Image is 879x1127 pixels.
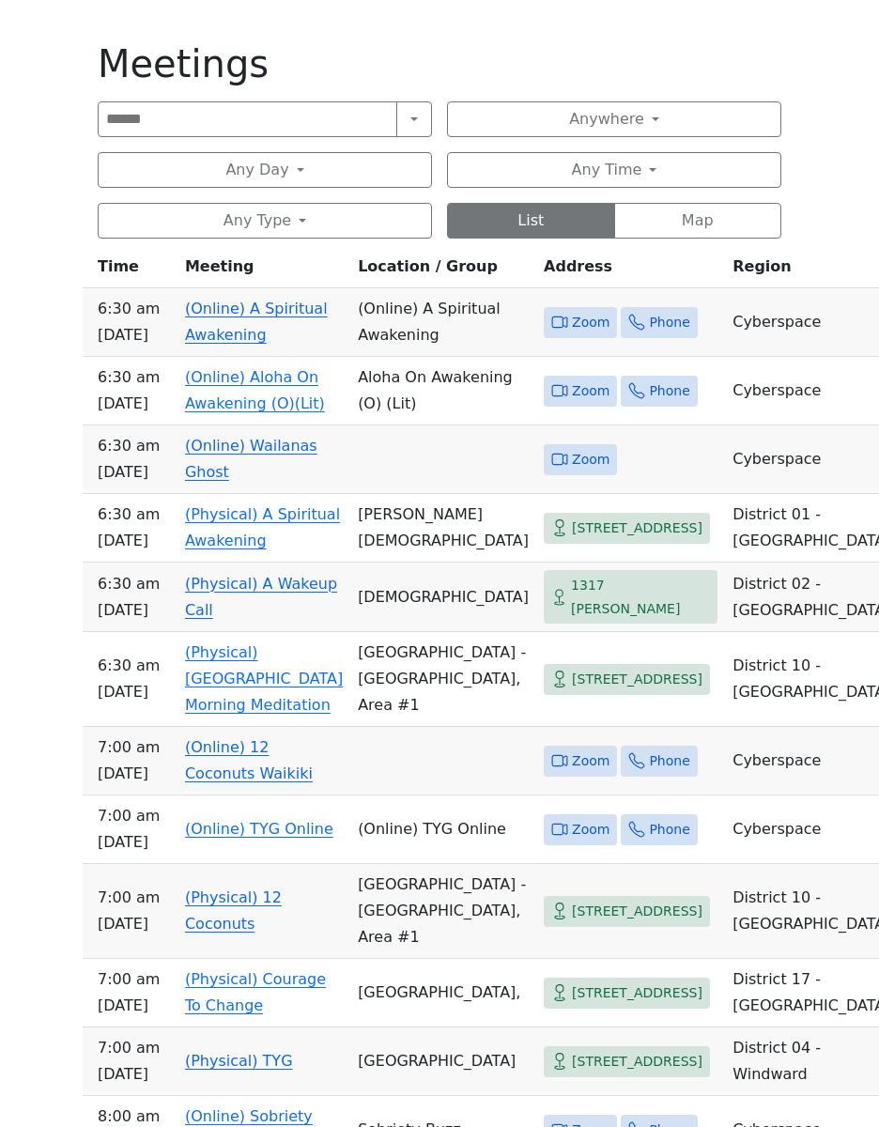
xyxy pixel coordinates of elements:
span: [STREET_ADDRESS] [572,517,702,540]
td: [GEOGRAPHIC_DATA] - [GEOGRAPHIC_DATA], Area #1 [350,632,536,727]
td: [DEMOGRAPHIC_DATA] [350,563,536,632]
span: 6:30 AM [98,502,170,528]
th: Location / Group [350,254,536,288]
span: 7:00 AM [98,885,170,911]
span: 6:30 AM [98,296,170,322]
span: [DATE] [98,528,170,554]
td: (Online) TYG Online [350,795,536,864]
span: Zoom [572,749,609,773]
span: [DATE] [98,679,170,705]
span: [DATE] [98,1061,170,1088]
span: [STREET_ADDRESS] [572,981,702,1005]
td: Aloha On Awakening (O) (Lit) [350,357,536,425]
td: [GEOGRAPHIC_DATA] - [GEOGRAPHIC_DATA], Area #1 [350,864,536,959]
a: (Physical) 12 Coconuts [185,888,282,933]
span: 6:30 AM [98,364,170,391]
th: Address [536,254,725,288]
a: (Physical) A Spiritual Awakening [185,505,340,549]
span: [STREET_ADDRESS] [572,668,702,691]
span: 6:30 AM [98,653,170,679]
span: [DATE] [98,391,170,417]
button: Any Day [98,152,432,188]
button: Map [614,203,782,239]
a: (Online) A Spiritual Awakening [185,300,328,344]
h1: Meetings [98,41,781,86]
button: Search [396,101,432,137]
span: Zoom [572,818,609,841]
a: (Physical) TYG [185,1052,293,1070]
button: Anywhere [447,101,781,137]
span: Phone [649,311,689,334]
span: [DATE] [98,597,170,624]
span: 7:00 AM [98,1035,170,1061]
th: Time [83,254,177,288]
td: (Online) A Spiritual Awakening [350,288,536,357]
a: (Online) TYG Online [185,820,333,838]
span: 7:00 AM [98,966,170,993]
span: 7:00 AM [98,803,170,829]
a: (Physical) A Wakeup Call [185,575,337,619]
button: Any Type [98,203,432,239]
span: 1317 [PERSON_NAME] [571,574,710,620]
span: Phone [649,379,689,403]
th: Meeting [177,254,350,288]
span: [DATE] [98,761,170,787]
td: [PERSON_NAME][DEMOGRAPHIC_DATA] [350,494,536,563]
span: Zoom [572,379,609,403]
span: Zoom [572,311,609,334]
a: (Physical) [GEOGRAPHIC_DATA] Morning Meditation [185,643,343,714]
span: [DATE] [98,829,170,856]
span: Phone [649,749,689,773]
button: List [447,203,615,239]
span: 6:30 AM [98,433,170,459]
span: 7:00 AM [98,734,170,761]
a: (Online) Aloha On Awakening (O)(Lit) [185,368,325,412]
a: (Online) Wailanas Ghost [185,437,317,481]
a: (Online) 12 Coconuts Waikiki [185,738,313,782]
span: [DATE] [98,322,170,348]
span: [DATE] [98,911,170,937]
a: (Physical) Courage To Change [185,970,326,1014]
button: Any Time [447,152,781,188]
td: [GEOGRAPHIC_DATA] [350,1027,536,1096]
span: Zoom [572,448,609,471]
span: [STREET_ADDRESS] [572,1050,702,1073]
td: [GEOGRAPHIC_DATA], [350,959,536,1027]
span: [STREET_ADDRESS] [572,900,702,923]
span: [DATE] [98,993,170,1019]
input: Search [98,101,397,137]
span: [DATE] [98,459,170,486]
span: Phone [649,818,689,841]
span: 6:30 AM [98,571,170,597]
